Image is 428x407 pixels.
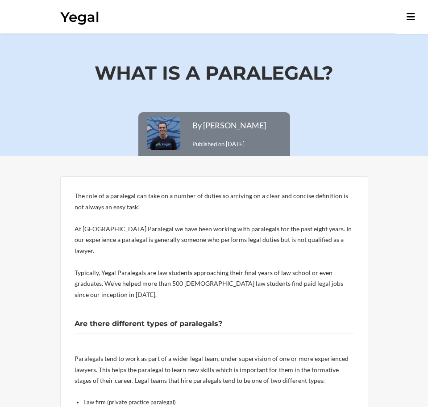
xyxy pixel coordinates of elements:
span: Published on [DATE] [192,119,266,149]
a: By [PERSON_NAME] [192,120,266,130]
p: Typically, Yegal Paralegals are law students approaching their final years of law school or even ... [75,267,354,301]
img: Photo [146,116,182,152]
p: Paralegals tend to work as part of a wider legal team, under supervision of one or more experienc... [75,353,354,386]
b: Are there different types of paralegals? [75,319,222,328]
p: At [GEOGRAPHIC_DATA] Paralegal we have been working with paralegals for the past eight years. In ... [75,224,354,257]
p: The role of a paralegal can take on a number of duties so arriving on a clear and concise definit... [75,191,354,212]
h1: What is a Paralegal? [43,34,385,112]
